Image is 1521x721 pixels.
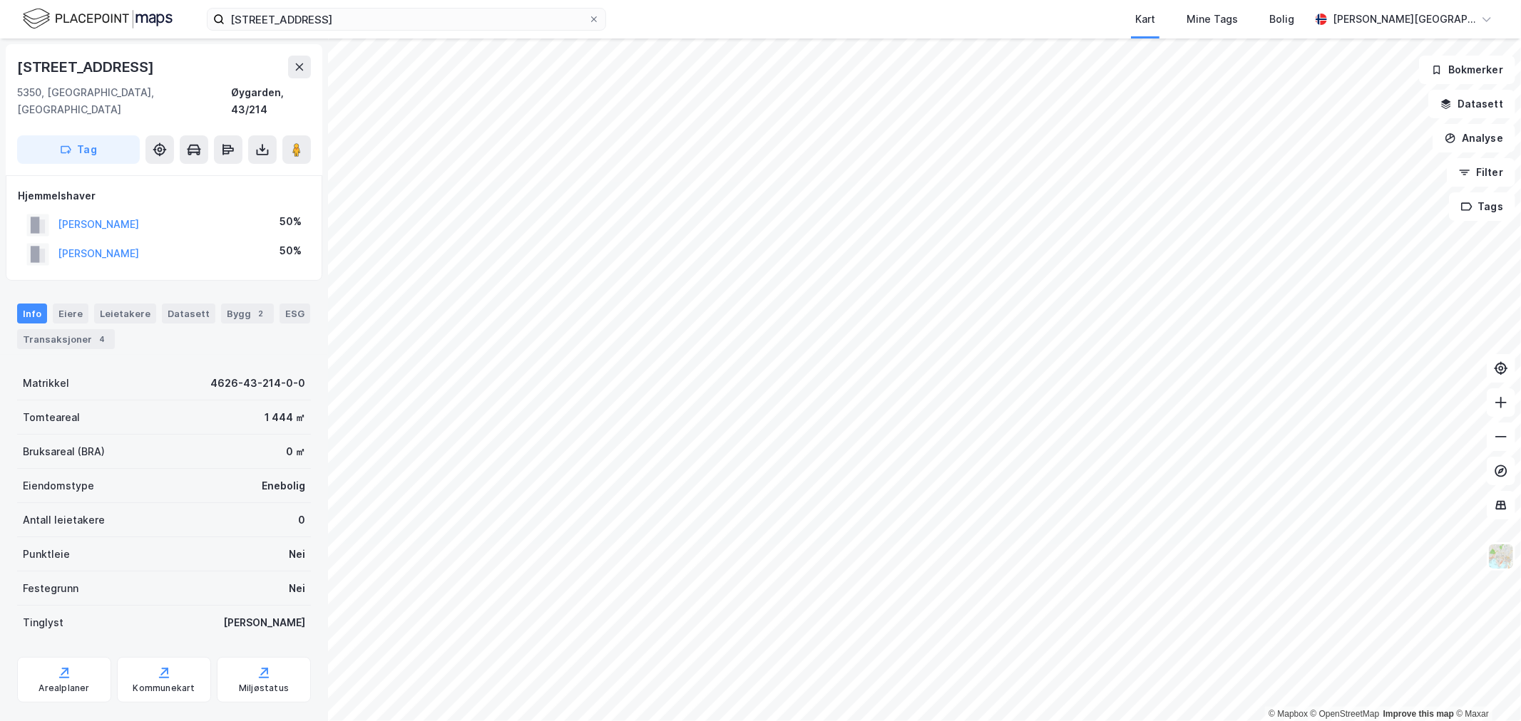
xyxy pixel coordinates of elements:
[23,375,69,392] div: Matrikkel
[1269,11,1294,28] div: Bolig
[298,512,305,529] div: 0
[1433,124,1515,152] button: Analyse
[53,304,88,323] div: Eiere
[231,84,311,118] div: Øygarden, 43/214
[1447,158,1515,187] button: Filter
[225,9,588,30] input: Søk på adresse, matrikkel, gårdeiere, leietakere eller personer
[23,477,94,494] div: Eiendomstype
[1187,11,1238,28] div: Mine Tags
[17,56,157,78] div: [STREET_ADDRESS]
[17,135,140,164] button: Tag
[94,304,156,323] div: Leietakere
[23,546,70,563] div: Punktleie
[133,683,195,694] div: Kommunekart
[17,84,231,118] div: 5350, [GEOGRAPHIC_DATA], [GEOGRAPHIC_DATA]
[23,580,78,597] div: Festegrunn
[262,477,305,494] div: Enebolig
[289,580,305,597] div: Nei
[286,443,305,460] div: 0 ㎡
[1428,90,1515,118] button: Datasett
[254,306,268,321] div: 2
[239,683,289,694] div: Miljøstatus
[162,304,215,323] div: Datasett
[1383,709,1454,719] a: Improve this map
[23,443,105,460] div: Bruksareal (BRA)
[1449,192,1515,221] button: Tags
[1487,543,1515,570] img: Z
[1135,11,1155,28] div: Kart
[280,213,302,230] div: 50%
[95,332,109,346] div: 4
[39,683,89,694] div: Arealplaner
[17,329,115,349] div: Transaksjoner
[18,187,310,204] div: Hjemmelshaver
[223,614,305,631] div: [PERSON_NAME]
[1450,653,1521,721] iframe: Chat Widget
[23,409,80,426] div: Tomteareal
[1269,709,1308,719] a: Mapbox
[23,6,173,31] img: logo.f888ab2527a4732fd821a326f86c7f29.svg
[210,375,305,392] div: 4626-43-214-0-0
[280,242,302,259] div: 50%
[221,304,274,323] div: Bygg
[280,304,310,323] div: ESG
[1419,56,1515,84] button: Bokmerker
[1333,11,1475,28] div: [PERSON_NAME][GEOGRAPHIC_DATA]
[23,512,105,529] div: Antall leietakere
[23,614,63,631] div: Tinglyst
[17,304,47,323] div: Info
[265,409,305,426] div: 1 444 ㎡
[1311,709,1380,719] a: OpenStreetMap
[289,546,305,563] div: Nei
